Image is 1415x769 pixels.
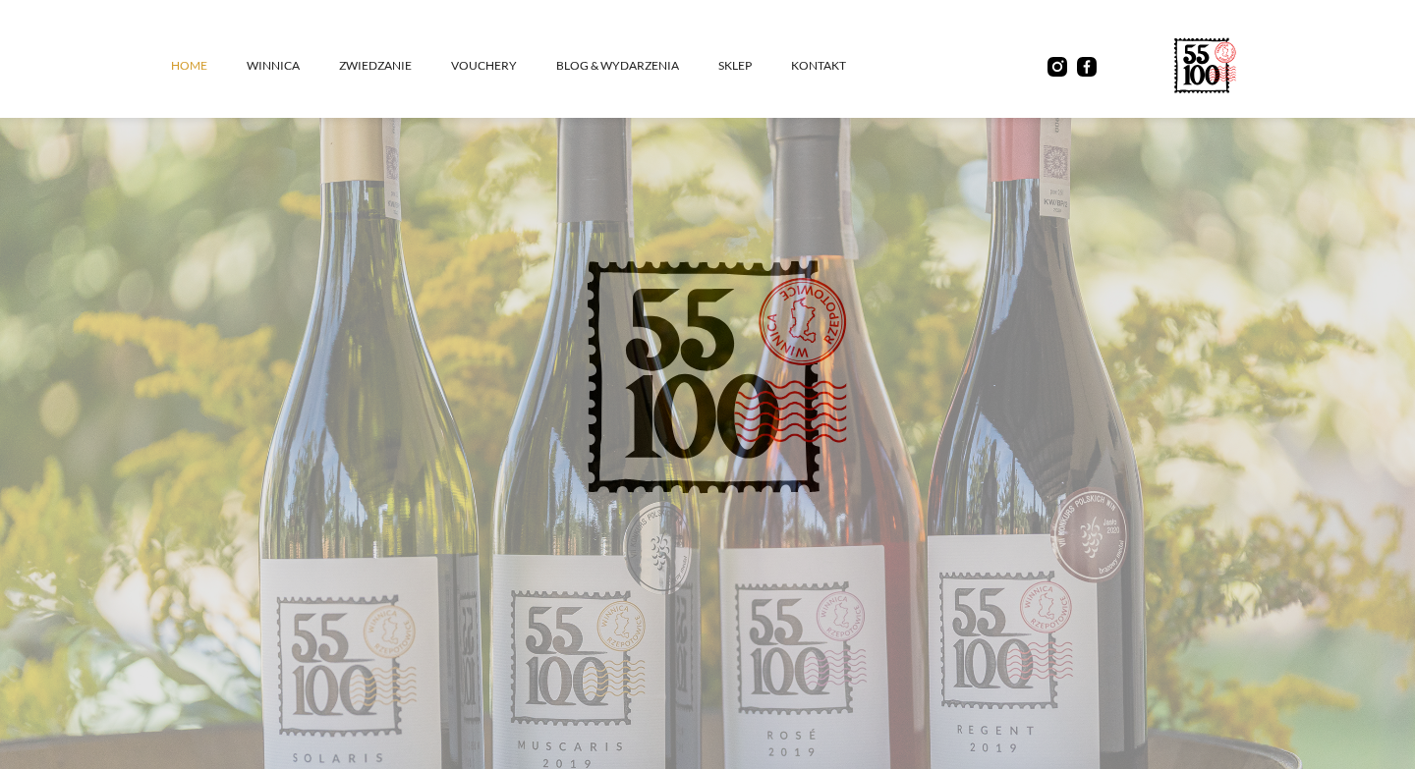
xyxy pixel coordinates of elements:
[247,36,339,95] a: winnica
[791,36,885,95] a: kontakt
[718,36,791,95] a: SKLEP
[171,36,247,95] a: Home
[556,36,718,95] a: Blog & Wydarzenia
[451,36,556,95] a: vouchery
[339,36,451,95] a: ZWIEDZANIE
